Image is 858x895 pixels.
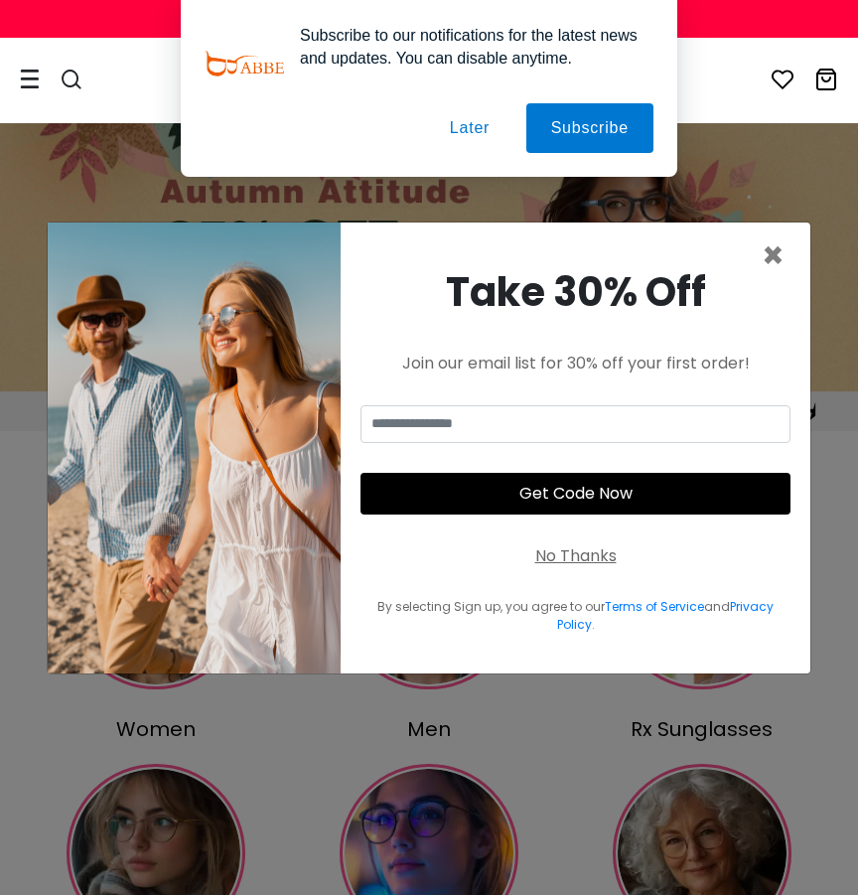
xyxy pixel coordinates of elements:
img: welcome [48,223,341,673]
a: Terms of Service [605,598,704,615]
div: Join our email list for 30% off your first order! [360,352,790,375]
div: Subscribe to our notifications for the latest news and updates. You can disable anytime. [284,24,653,70]
button: Later [425,103,514,153]
div: No Thanks [535,544,617,568]
button: Close [762,238,785,274]
div: By selecting Sign up, you agree to our and . [360,598,790,634]
a: Privacy Policy [557,598,775,633]
div: Take 30% Off [360,262,790,322]
span: × [762,230,785,281]
button: Subscribe [526,103,653,153]
img: notification icon [205,24,284,103]
button: Get Code Now [360,473,790,515]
